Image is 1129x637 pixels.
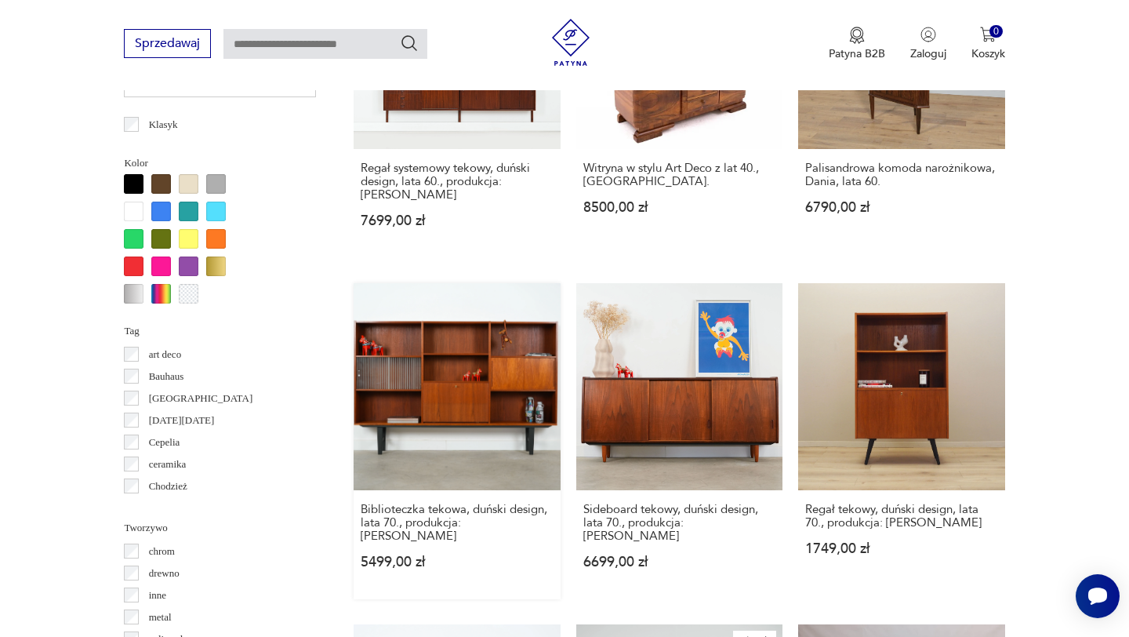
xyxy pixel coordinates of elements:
[980,27,996,42] img: Ikona koszyka
[124,29,211,58] button: Sprzedawaj
[910,27,946,61] button: Zaloguj
[583,503,775,543] h3: Sideboard tekowy, duński design, lata 70., produkcja: [PERSON_NAME]
[354,283,560,599] a: Biblioteczka tekowa, duński design, lata 70., produkcja: DaniaBiblioteczka tekowa, duński design,...
[149,434,180,451] p: Cepelia
[798,283,1004,599] a: Regał tekowy, duński design, lata 70., produkcja: DaniaRegał tekowy, duński design, lata 70., pro...
[576,283,782,599] a: Sideboard tekowy, duński design, lata 70., produkcja: DaniaSideboard tekowy, duński design, lata ...
[805,503,997,530] h3: Regał tekowy, duński design, lata 70., produkcja: [PERSON_NAME]
[583,162,775,188] h3: Witryna w stylu Art Deco z lat 40., [GEOGRAPHIC_DATA].
[149,500,187,517] p: Ćmielów
[1076,574,1120,618] iframe: Smartsupp widget button
[910,46,946,61] p: Zaloguj
[920,27,936,42] img: Ikonka użytkownika
[805,201,997,214] p: 6790,00 zł
[361,555,553,569] p: 5499,00 zł
[361,162,553,202] h3: Regał systemowy tekowy, duński design, lata 60., produkcja: [PERSON_NAME]
[971,46,1005,61] p: Koszyk
[361,214,553,227] p: 7699,00 zł
[124,155,316,172] p: Kolor
[149,116,178,133] p: Klasyk
[989,25,1003,38] div: 0
[149,565,180,582] p: drewno
[124,322,316,340] p: Tag
[149,368,184,385] p: Bauhaus
[124,519,316,537] p: Tworzywo
[149,346,182,363] p: art deco
[149,609,172,626] p: metal
[583,555,775,569] p: 6699,00 zł
[547,19,594,66] img: Patyna - sklep z meblami i dekoracjami vintage
[149,587,166,604] p: inne
[149,543,175,560] p: chrom
[124,39,211,50] a: Sprzedawaj
[829,27,885,61] button: Patyna B2B
[971,27,1005,61] button: 0Koszyk
[805,542,997,555] p: 1749,00 zł
[149,412,215,429] p: [DATE][DATE]
[583,201,775,214] p: 8500,00 zł
[849,27,865,44] img: Ikona medalu
[149,456,187,473] p: ceramika
[829,46,885,61] p: Patyna B2B
[361,503,553,543] h3: Biblioteczka tekowa, duński design, lata 70., produkcja: [PERSON_NAME]
[149,478,187,495] p: Chodzież
[805,162,997,188] h3: Palisandrowa komoda narożnikowa, Dania, lata 60.
[149,390,253,407] p: [GEOGRAPHIC_DATA]
[400,34,419,53] button: Szukaj
[829,27,885,61] a: Ikona medaluPatyna B2B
